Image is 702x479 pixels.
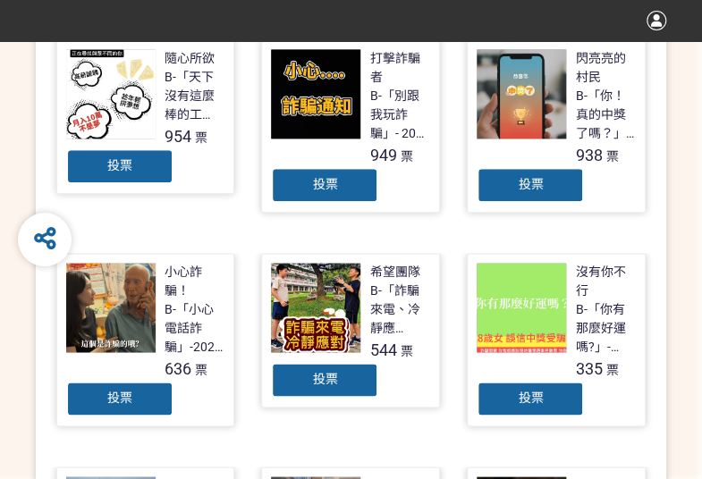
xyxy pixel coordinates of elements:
div: 小心詐騙！ [165,263,225,300]
div: B-「別跟我玩詐騙」- 2025新竹市反詐視界影片徵件 [369,87,430,143]
div: B-「你！真的中獎了嗎？」- 2025新竹市反詐視界影片徵件 [575,87,636,143]
span: 949 [369,146,396,164]
div: B-「你有那麼好運嗎?」- 2025新竹市反詐視界影片徵件 [575,300,636,357]
div: 希望團隊 [369,263,419,282]
a: 沒有你不行B-「你有那麼好運嗎?」- 2025新竹市反詐視界影片徵件335票投票 [467,253,646,426]
a: 打擊詐騙者B-「別跟我玩詐騙」- 2025新竹市反詐視界影片徵件949票投票 [261,39,440,213]
div: B-「小心電話詐騙」-2025新竹市反詐視界影片徵件 [165,300,225,357]
div: 打擊詐騙者 [369,49,430,87]
span: 954 [165,127,191,146]
span: 投票 [518,177,543,191]
a: 閃亮亮的村民B-「你！真的中獎了嗎？」- 2025新竹市反詐視界影片徵件938票投票 [467,39,646,213]
span: 938 [575,146,602,164]
span: 票 [400,149,412,164]
span: 票 [195,363,207,377]
span: 投票 [312,372,337,386]
a: 隨心所欲B-「天下沒有這麼棒的工作，別讓你的求職夢變成惡夢！」- 2025新竹市反詐視界影片徵件954票投票 [56,39,235,194]
span: 335 [575,359,602,378]
a: 希望團隊B-「詐騙來電、冷靜應對」-2025新竹市反詐視界影片徵件544票投票 [261,253,440,408]
div: B-「詐騙來電、冷靜應對」-2025新竹市反詐視界影片徵件 [369,282,430,338]
span: 票 [195,130,207,145]
span: 投票 [107,391,132,405]
span: 票 [605,363,618,377]
div: 隨心所欲 [165,49,215,68]
div: 沒有你不行 [575,263,636,300]
div: B-「天下沒有這麼棒的工作，別讓你的求職夢變成惡夢！」- 2025新竹市反詐視界影片徵件 [165,68,225,124]
a: 小心詐騙！B-「小心電話詐騙」-2025新竹市反詐視界影片徵件636票投票 [56,253,235,426]
span: 544 [369,340,396,359]
span: 636 [165,359,191,378]
div: 閃亮亮的村民 [575,49,636,87]
span: 投票 [107,158,132,172]
span: 投票 [518,391,543,405]
span: 票 [605,149,618,164]
span: 票 [400,344,412,358]
span: 投票 [312,177,337,191]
